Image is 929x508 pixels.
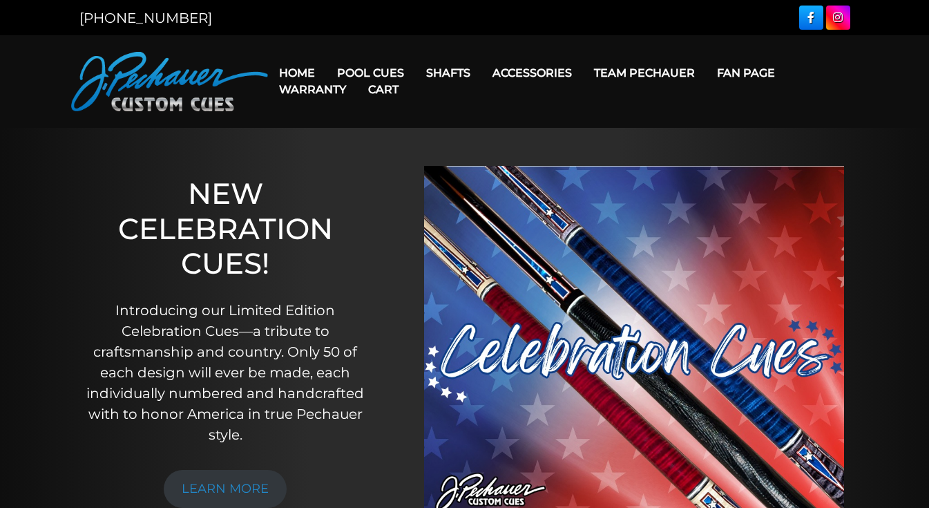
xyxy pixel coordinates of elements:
a: [PHONE_NUMBER] [79,10,212,26]
a: Fan Page [706,55,786,91]
a: Home [268,55,326,91]
img: Pechauer Custom Cues [71,52,268,111]
a: Shafts [415,55,481,91]
a: Cart [357,72,410,107]
a: Pool Cues [326,55,415,91]
a: Team Pechauer [583,55,706,91]
a: LEARN MORE [164,470,287,508]
p: Introducing our Limited Edition Celebration Cues—a tribute to craftsmanship and country. Only 50 ... [77,300,374,445]
a: Warranty [268,72,357,107]
h1: NEW CELEBRATION CUES! [77,176,374,281]
a: Accessories [481,55,583,91]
